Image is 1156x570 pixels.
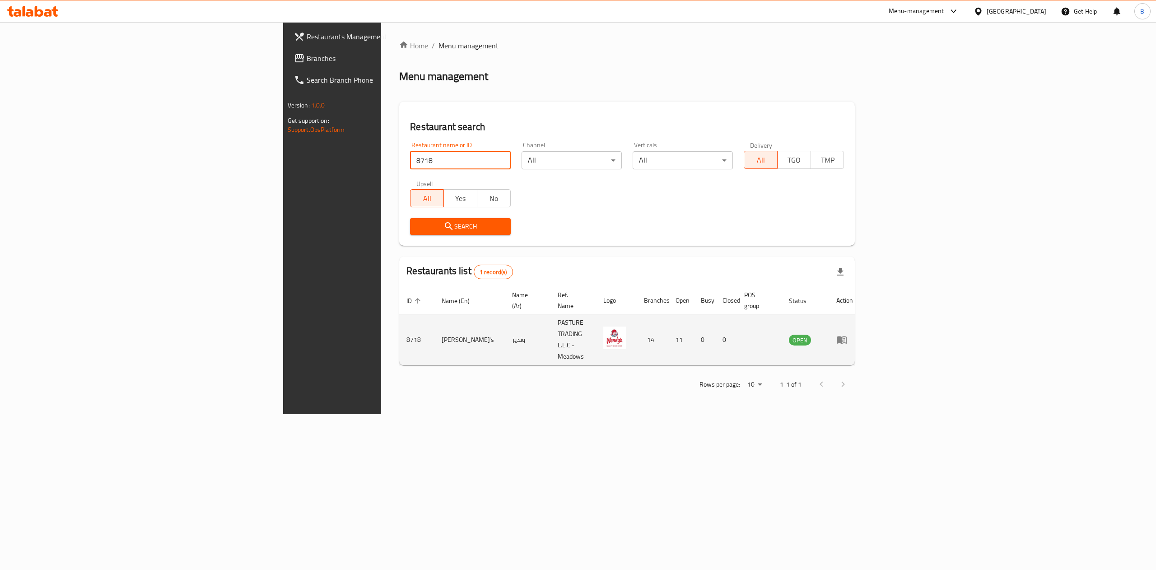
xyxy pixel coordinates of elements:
[637,287,668,314] th: Branches
[637,314,668,365] td: 14
[307,75,469,85] span: Search Branch Phone
[744,290,771,311] span: POS group
[780,379,802,390] p: 1-1 of 1
[744,378,765,392] div: Rows per page:
[399,287,860,365] table: enhanced table
[288,115,329,126] span: Get support on:
[987,6,1046,16] div: [GEOGRAPHIC_DATA]
[512,290,540,311] span: Name (Ar)
[829,287,860,314] th: Action
[633,151,733,169] div: All
[406,295,424,306] span: ID
[715,314,737,365] td: 0
[558,290,585,311] span: Ref. Name
[287,47,476,69] a: Branches
[287,69,476,91] a: Search Branch Phone
[744,151,778,169] button: All
[668,287,694,314] th: Open
[311,99,325,111] span: 1.0.0
[668,314,694,365] td: 11
[748,154,774,167] span: All
[781,154,807,167] span: TGO
[505,314,550,365] td: ونديز
[410,120,844,134] h2: Restaurant search
[789,295,818,306] span: Status
[830,261,851,283] div: Export file
[715,287,737,314] th: Closed
[1140,6,1144,16] span: B
[811,151,844,169] button: TMP
[694,287,715,314] th: Busy
[288,99,310,111] span: Version:
[307,53,469,64] span: Branches
[399,40,855,51] nav: breadcrumb
[699,379,740,390] p: Rows per page:
[307,31,469,42] span: Restaurants Management
[522,151,622,169] div: All
[410,189,444,207] button: All
[474,265,513,279] div: Total records count
[550,314,596,365] td: PASTURE TRADING L.L.C - Meadows
[414,192,440,205] span: All
[416,180,433,187] label: Upsell
[603,327,626,349] img: Wendy's
[815,154,841,167] span: TMP
[477,189,511,207] button: No
[596,287,637,314] th: Logo
[694,314,715,365] td: 0
[442,295,481,306] span: Name (En)
[406,264,513,279] h2: Restaurants list
[443,189,477,207] button: Yes
[447,192,474,205] span: Yes
[481,192,507,205] span: No
[889,6,944,17] div: Menu-management
[417,221,503,232] span: Search
[410,151,510,169] input: Search for restaurant name or ID..
[777,151,811,169] button: TGO
[474,268,513,276] span: 1 record(s)
[287,26,476,47] a: Restaurants Management
[410,218,510,235] button: Search
[836,334,853,345] div: Menu
[789,335,811,346] span: OPEN
[750,142,773,148] label: Delivery
[288,124,345,135] a: Support.OpsPlatform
